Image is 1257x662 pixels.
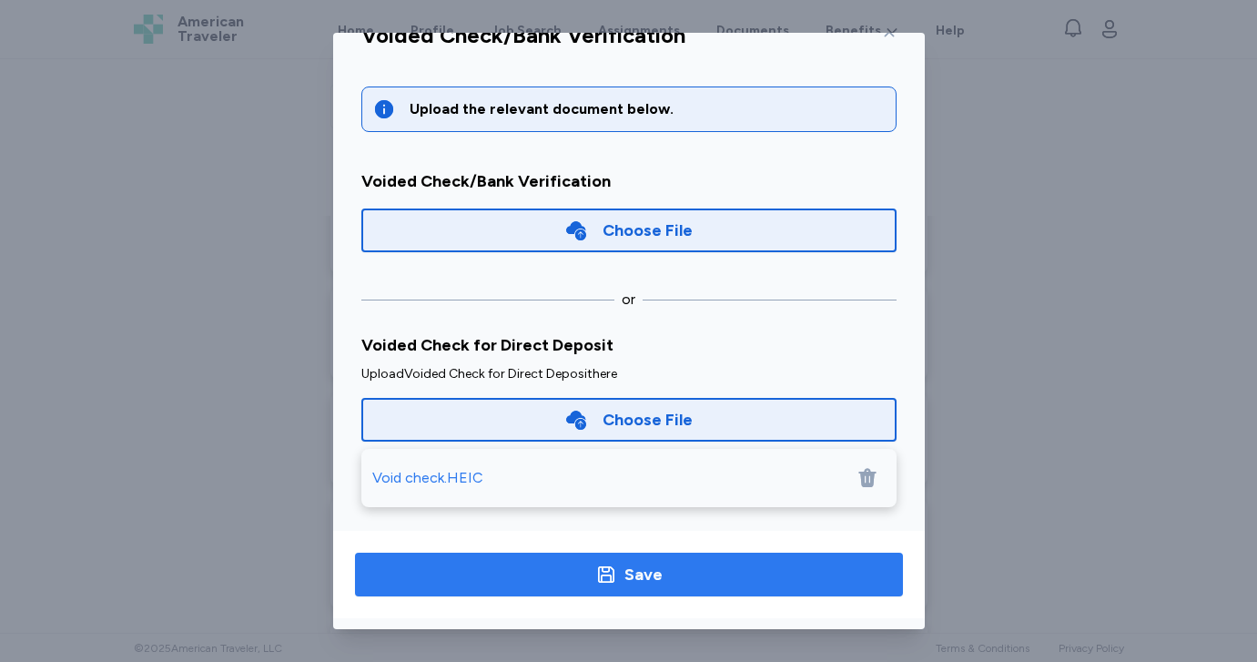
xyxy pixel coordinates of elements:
div: Voided Check/Bank Verification [361,168,897,194]
div: Voided Check for Direct Deposit [361,332,897,358]
div: Voided Check/Bank Verification [361,21,685,50]
div: Upload the relevant document below. [410,98,885,120]
button: Save [355,553,903,596]
div: Choose File [603,407,693,433]
div: Save [624,562,663,587]
div: or [622,289,635,311]
div: Upload Voided Check for Direct Deposit here [361,365,897,383]
div: Choose File [603,218,693,243]
div: Void check.HEIC [372,467,483,489]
